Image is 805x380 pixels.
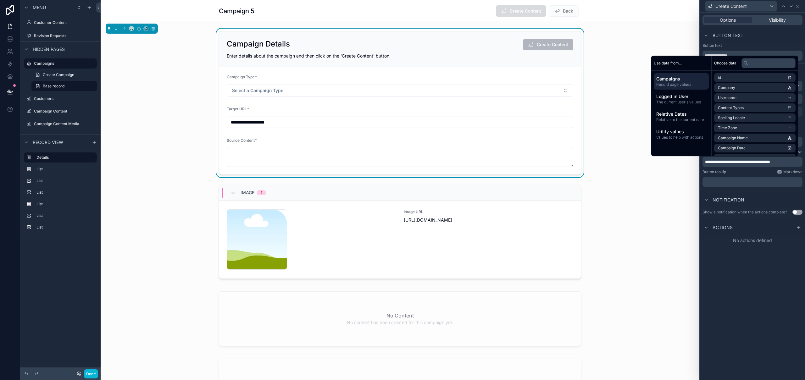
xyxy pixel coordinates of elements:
div: scrollable content [20,150,101,239]
span: Markdown [783,169,802,174]
button: Create Content [705,1,777,12]
span: Campaigns [656,76,706,82]
span: Campaign Type [227,74,255,79]
span: Notification [713,197,744,203]
div: scrollable content [651,71,711,145]
label: Revision Requests [34,33,96,38]
a: Campaign Content Media [24,119,97,129]
a: Markdown [777,169,802,174]
span: Relative to the current date [656,117,706,122]
a: Customers [24,94,97,104]
label: Campaign Content [34,109,96,114]
a: Campaigns [24,58,97,69]
div: scrollable content [702,157,802,167]
div: scrollable content [702,177,802,187]
label: List [36,225,94,230]
a: Revision Requests [24,31,97,41]
button: Select Button [227,85,573,96]
span: Base record [43,84,64,89]
div: Show a notification when the actions complete? [702,210,787,215]
h2: Campaign Details [227,39,290,49]
h1: Campaign 5 [219,7,254,15]
span: The current user's values [656,100,706,105]
button: Done [84,369,98,378]
span: Record view [33,139,63,146]
span: Record page values [656,82,706,87]
label: Button tooltip [702,169,726,174]
span: Create Content [715,3,747,9]
a: Campaign Content [24,106,97,116]
span: Choose data [714,61,736,66]
div: 1 [261,190,262,195]
span: Actions [713,224,733,231]
span: Button text [713,32,743,39]
div: No actions defined [700,235,805,246]
span: Options [720,17,736,23]
span: Logged in User [656,93,706,100]
label: Details [36,155,92,160]
a: Create Campaign [31,70,97,80]
label: List [36,178,94,183]
span: Create Campaign [43,72,74,77]
span: Visibility [769,17,786,23]
a: Base record [31,81,97,91]
a: Customer Content [24,18,97,28]
span: Select a Campaign Type [232,87,283,94]
label: Button text [702,43,722,48]
label: List [36,213,94,218]
label: List [36,190,94,195]
label: List [36,167,94,172]
span: Relative Dates [656,111,706,117]
label: Campaign Content Media [34,121,96,126]
span: Utility values [656,129,706,135]
span: Image [241,190,254,196]
label: Customer Content [34,20,96,25]
span: Values to help with actions [656,135,706,140]
span: Use data from... [654,61,682,66]
label: Customers [34,96,96,101]
label: Campaigns [34,61,93,66]
span: Source Content [227,138,255,143]
span: Hidden pages [33,46,65,52]
label: List [36,201,94,207]
span: Target URL [227,107,247,111]
span: Enter details about the campaign and then click on the 'Create Content' button. [227,53,391,58]
span: Menu [33,4,46,11]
